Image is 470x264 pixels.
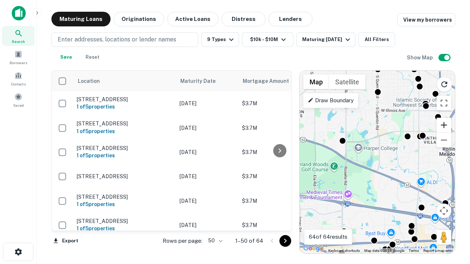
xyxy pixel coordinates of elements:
a: Contacts [2,69,35,88]
button: Zoom in [437,118,451,132]
p: Rows per page: [163,236,202,245]
h6: 1 of 5 properties [77,151,172,159]
button: Reload search area [437,77,452,92]
span: Search [12,38,25,44]
p: $3.7M [242,172,315,180]
span: Borrowers [10,60,27,66]
a: Saved [2,90,35,110]
p: [DATE] [180,148,235,156]
p: [STREET_ADDRESS] [77,120,172,127]
p: 64 of 64 results [309,232,347,241]
th: Location [73,71,176,91]
p: [STREET_ADDRESS] [77,145,172,151]
a: Report a map error [423,249,453,253]
div: 0 0 [300,71,455,253]
button: Show street map [303,74,329,89]
a: Borrowers [2,47,35,67]
a: Terms (opens in new tab) [409,249,419,253]
button: Go to next page [279,235,291,247]
p: 1–50 of 64 [235,236,263,245]
a: View my borrowers [397,13,455,26]
p: [STREET_ADDRESS] [77,96,172,103]
h6: Show Map [407,54,434,62]
p: Draw Boundary [308,96,354,105]
button: Toggle fullscreen view [437,96,451,110]
span: Maturity Date [180,77,225,85]
div: Maturing [DATE] [302,35,352,44]
button: Distress [221,12,265,26]
p: $3.7M [242,99,315,107]
button: Show satellite imagery [329,74,365,89]
p: $3.7M [242,148,315,156]
button: Map camera controls [437,203,451,218]
span: Location [77,77,100,85]
p: [STREET_ADDRESS] [77,173,172,180]
button: Export [51,235,80,246]
p: [DATE] [180,99,235,107]
h6: 1 of 5 properties [77,103,172,111]
div: 50 [205,235,224,246]
a: Open this area in Google Maps (opens a new window) [301,244,326,253]
h6: 1 of 5 properties [77,127,172,135]
p: [DATE] [180,172,235,180]
button: Maturing Loans [51,12,111,26]
a: Search [2,26,35,46]
iframe: Chat Widget [433,205,470,241]
th: Maturity Date [176,71,238,91]
p: $3.7M [242,197,315,205]
button: $10k - $10M [242,32,293,47]
span: Saved [13,102,24,108]
h6: 1 of 5 properties [77,224,172,232]
p: [DATE] [180,197,235,205]
button: Originations [113,12,164,26]
h6: 1 of 5 properties [77,200,172,208]
button: Enter addresses, locations or lender names [51,32,198,47]
p: [DATE] [180,124,235,132]
th: Mortgage Amount [238,71,319,91]
p: Enter addresses, locations or lender names [58,35,176,44]
button: All Filters [358,32,395,47]
button: Save your search to get updates of matches that match your search criteria. [54,50,78,65]
p: [STREET_ADDRESS] [77,218,172,224]
button: Reset [81,50,104,65]
p: $3.7M [242,221,315,229]
button: Maturing [DATE] [296,32,355,47]
img: capitalize-icon.png [12,6,26,21]
button: 9 Types [201,32,239,47]
p: [STREET_ADDRESS] [77,194,172,200]
p: [DATE] [180,221,235,229]
button: Lenders [268,12,312,26]
span: Mortgage Amount [243,77,299,85]
button: Keyboard shortcuts [328,248,360,253]
img: Google [301,244,326,253]
p: $3.7M [242,124,315,132]
span: Map data ©2025 Google [364,249,404,253]
span: Contacts [11,81,26,87]
button: Active Loans [167,12,218,26]
button: Zoom out [437,133,451,147]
